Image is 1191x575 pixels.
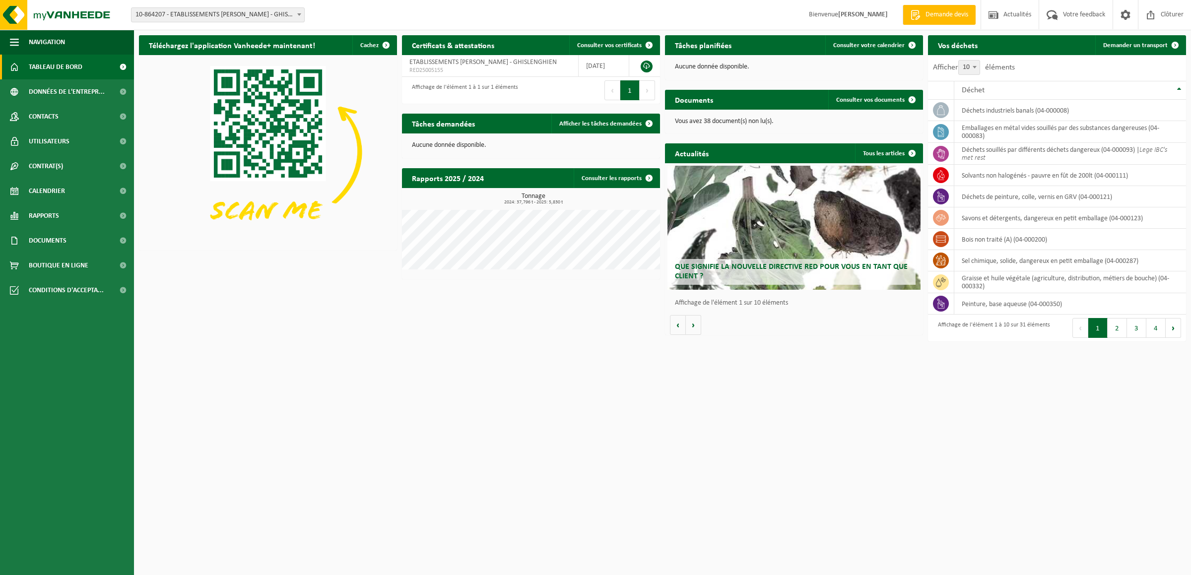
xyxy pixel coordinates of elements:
[1166,318,1181,338] button: Next
[836,97,905,103] span: Consulter vos documents
[954,186,1186,207] td: déchets de peinture, colle, vernis en GRV (04-000121)
[855,143,922,163] a: Tous les articles
[1108,318,1127,338] button: 2
[559,121,642,127] span: Afficher les tâches demandées
[579,55,629,77] td: [DATE]
[954,165,1186,186] td: solvants non halogénés - pauvre en fût de 200lt (04-000111)
[352,35,396,55] button: Cachez
[686,315,701,335] button: Volgende
[954,143,1186,165] td: déchets souillés par différents déchets dangereux (04-000093) |
[360,42,379,49] span: Cachez
[1095,35,1185,55] a: Demander un transport
[1146,318,1166,338] button: 4
[604,80,620,100] button: Previous
[29,30,65,55] span: Navigation
[620,80,640,100] button: 1
[1103,42,1168,49] span: Demander un transport
[407,79,518,101] div: Affichage de l'élément 1 à 1 sur 1 éléments
[928,35,988,55] h2: Vos déchets
[954,121,1186,143] td: emballages en métal vides souillés par des substances dangereuses (04-000083)
[833,42,905,49] span: Consulter votre calendrier
[958,60,980,75] span: 10
[1088,318,1108,338] button: 1
[675,300,918,307] p: Affichage de l'élément 1 sur 10 éléments
[29,253,88,278] span: Boutique en ligne
[954,271,1186,293] td: graisse et huile végétale (agriculture, distribution, métiers de bouche) (04-000332)
[675,263,908,280] span: Que signifie la nouvelle directive RED pour vous en tant que client ?
[954,229,1186,250] td: bois non traité (A) (04-000200)
[29,228,66,253] span: Documents
[409,59,557,66] span: ETABLISSEMENTS [PERSON_NAME] - GHISLENGHIEN
[954,100,1186,121] td: déchets industriels banals (04-000008)
[675,64,913,70] p: Aucune donnée disponible.
[577,42,642,49] span: Consulter vos certificats
[409,66,571,74] span: RED25005155
[139,55,397,249] img: Download de VHEPlus App
[962,86,985,94] span: Déchet
[959,61,980,74] span: 10
[569,35,659,55] a: Consulter vos certificats
[665,35,741,55] h2: Tâches planifiées
[903,5,976,25] a: Demande devis
[402,114,485,133] h2: Tâches demandées
[640,80,655,100] button: Next
[665,90,723,109] h2: Documents
[954,207,1186,229] td: savons et détergents, dangereux en petit emballage (04-000123)
[29,154,63,179] span: Contrat(s)
[675,118,913,125] p: Vous avez 38 document(s) non lu(s).
[29,203,59,228] span: Rapports
[412,142,650,149] p: Aucune donnée disponible.
[407,200,660,205] span: 2024: 37,796 t - 2025: 5,830 t
[923,10,971,20] span: Demande devis
[574,168,659,188] a: Consulter les rapports
[670,315,686,335] button: Vorige
[838,11,888,18] strong: [PERSON_NAME]
[29,79,105,104] span: Données de l'entrepr...
[825,35,922,55] a: Consulter votre calendrier
[828,90,922,110] a: Consulter vos documents
[665,143,719,163] h2: Actualités
[1127,318,1146,338] button: 3
[402,35,504,55] h2: Certificats & attestations
[402,168,494,188] h2: Rapports 2025 / 2024
[132,8,304,22] span: 10-864207 - ETABLISSEMENTS ROBERT STIERNON - GHISLENGHIEN
[962,146,1167,162] i: Lege IBC's met rest
[29,278,104,303] span: Conditions d'accepta...
[551,114,659,133] a: Afficher les tâches demandées
[29,129,69,154] span: Utilisateurs
[29,55,82,79] span: Tableau de bord
[933,317,1050,339] div: Affichage de l'élément 1 à 10 sur 31 éléments
[954,293,1186,315] td: peinture, base aqueuse (04-000350)
[29,104,59,129] span: Contacts
[954,250,1186,271] td: sel chimique, solide, dangereux en petit emballage (04-000287)
[29,179,65,203] span: Calendrier
[667,166,921,290] a: Que signifie la nouvelle directive RED pour vous en tant que client ?
[131,7,305,22] span: 10-864207 - ETABLISSEMENTS ROBERT STIERNON - GHISLENGHIEN
[933,64,1015,71] label: Afficher éléments
[139,35,325,55] h2: Téléchargez l'application Vanheede+ maintenant!
[407,193,660,205] h3: Tonnage
[1072,318,1088,338] button: Previous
